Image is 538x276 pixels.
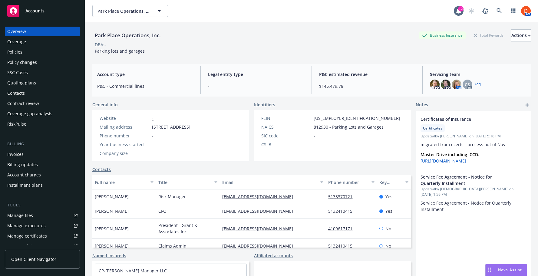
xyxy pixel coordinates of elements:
strong: Master Drive including CCD: [421,152,479,157]
a: Installment plans [5,180,80,190]
div: Quoting plans [7,78,36,88]
div: Year business started [100,141,150,148]
a: Quoting plans [5,78,80,88]
div: Policies [7,47,22,57]
div: Coverage gap analysis [7,109,52,119]
span: CFO [158,208,167,214]
div: Full name [95,179,147,186]
span: - [208,83,304,89]
img: photo [441,80,451,89]
a: - [152,115,153,121]
span: Accounts [25,8,45,13]
a: [URL][DOMAIN_NAME] [421,158,466,164]
div: Account charges [7,170,41,180]
a: [EMAIL_ADDRESS][DOMAIN_NAME] [222,226,298,232]
div: Total Rewards [470,31,507,39]
div: DBA: - [95,41,106,48]
span: Park Place Operations, Inc. [97,8,150,14]
a: Manage exposures [5,221,80,231]
a: Start snowing [465,5,477,17]
a: 4109617171 [328,226,357,232]
span: [STREET_ADDRESS] [152,124,190,130]
div: Company size [100,150,150,156]
div: Mailing address [100,124,150,130]
a: Policies [5,47,80,57]
span: P&C estimated revenue [319,71,415,77]
a: [EMAIL_ADDRESS][DOMAIN_NAME] [222,208,298,214]
a: Coverage [5,37,80,47]
span: General info [92,101,118,108]
div: Phone number [100,133,150,139]
a: Coverage gap analysis [5,109,80,119]
a: 5132410415 [328,243,357,249]
span: - [314,141,315,148]
span: Open Client Navigator [11,256,56,262]
a: RiskPulse [5,119,80,129]
div: Coverage [7,37,26,47]
span: - [152,133,153,139]
div: Certificates of InsuranceCertificatesUpdatedby [PERSON_NAME] on [DATE] 5:18 PMmigrated from ecert... [416,111,531,169]
div: Actions [511,30,531,41]
span: [PERSON_NAME] [95,225,129,232]
span: $145,479.78 [319,83,415,89]
div: Website [100,115,150,121]
div: Policy changes [7,57,37,67]
img: photo [521,6,531,16]
a: +11 [475,83,481,86]
p: migrated from ecerts - process out of Nav [421,141,526,148]
div: Title [158,179,210,186]
div: Billing updates [7,160,38,169]
span: Certificates of Insurance [421,116,510,122]
button: Full name [92,175,156,189]
a: Report a Bug [479,5,491,17]
button: Key contact [377,175,411,189]
span: 812930 - Parking Lots and Garages [314,124,384,130]
a: Manage files [5,211,80,220]
div: Overview [7,27,26,36]
span: Service Fee Agreement - Notice for Quarterly Installment [421,200,513,212]
img: photo [430,80,440,89]
button: Email [220,175,326,189]
div: Installment plans [7,180,43,190]
div: Manage certificates [7,231,47,241]
a: CP-[PERSON_NAME] Manager LLC [99,268,167,274]
span: Updated by [DEMOGRAPHIC_DATA][PERSON_NAME] on [DATE] 1:59 PM [421,186,526,197]
div: SSC Cases [7,68,28,77]
button: Title [156,175,219,189]
span: Certificates [423,126,442,131]
span: [PERSON_NAME] [95,193,129,200]
div: FEIN [261,115,311,121]
a: Billing updates [5,160,80,169]
span: Nova Assist [498,267,522,272]
div: 12 [458,6,464,11]
div: Business Insurance [419,31,466,39]
span: Legal entity type [208,71,304,77]
a: Contract review [5,99,80,108]
div: Key contact [379,179,402,186]
div: Invoices [7,149,24,159]
div: Manage files [7,211,33,220]
a: Manage claims [5,241,80,251]
span: Updated by [PERSON_NAME] on [DATE] 5:18 PM [421,133,526,139]
a: add [523,101,531,109]
div: Email [222,179,317,186]
span: Notes [416,101,428,109]
a: Invoices [5,149,80,159]
div: SIC code [261,133,311,139]
span: [PERSON_NAME] [95,243,129,249]
a: Manage certificates [5,231,80,241]
span: Service Fee Agreement - Notice for Quarterly Installment [421,174,510,186]
span: President - Grant & Associates Inc [158,222,217,235]
button: Actions [511,29,531,41]
a: 5133370721 [328,194,357,199]
a: 5132410415 [328,208,357,214]
span: - [314,133,315,139]
span: Identifiers [254,101,275,108]
button: Park Place Operations, Inc. [92,5,168,17]
a: Affiliated accounts [254,252,293,259]
a: Account charges [5,170,80,180]
div: Contacts [7,88,25,98]
span: P&C - Commercial lines [97,83,193,89]
span: Yes [385,208,392,214]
